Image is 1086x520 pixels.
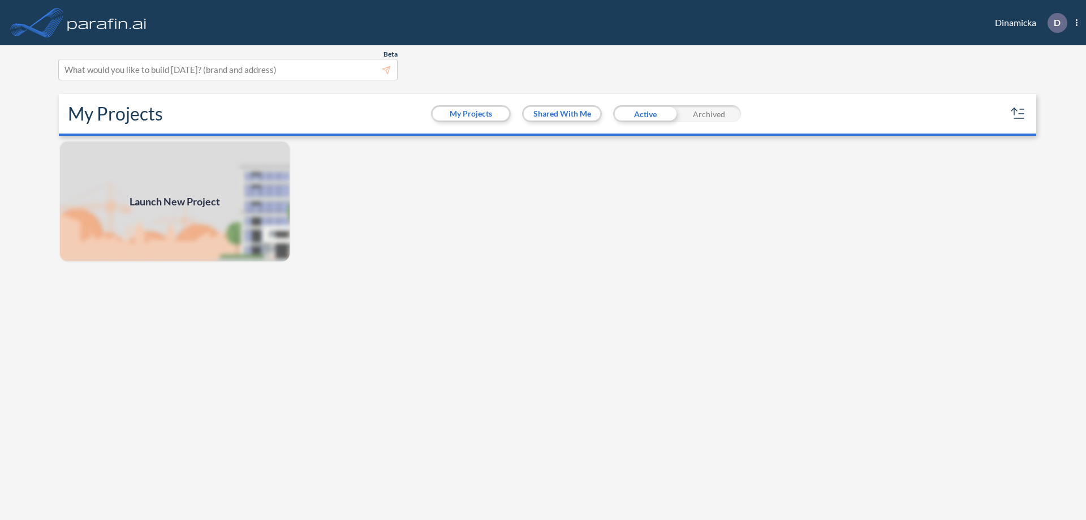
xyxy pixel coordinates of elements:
[1009,105,1027,123] button: sort
[59,140,291,263] a: Launch New Project
[68,103,163,124] h2: My Projects
[130,194,220,209] span: Launch New Project
[1054,18,1061,28] p: D
[59,140,291,263] img: add
[677,105,741,122] div: Archived
[383,50,398,59] span: Beta
[613,105,677,122] div: Active
[433,107,509,121] button: My Projects
[65,11,149,34] img: logo
[978,13,1078,33] div: Dinamicka
[524,107,600,121] button: Shared With Me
